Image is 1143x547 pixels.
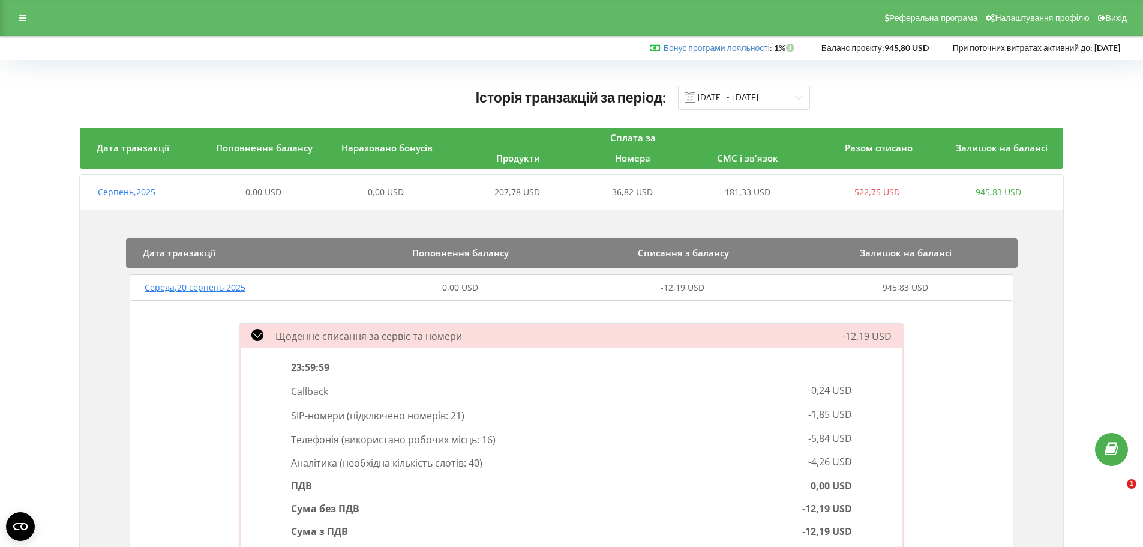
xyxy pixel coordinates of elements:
span: Залишок на балансі [956,142,1048,154]
span: ПДВ [291,479,312,492]
span: ( [347,409,350,422]
span: -12,19 USD [661,282,704,293]
span: Дата транзакції [143,247,215,259]
strong: [DATE] [1094,43,1120,53]
span: Callback [291,385,331,398]
span: Сума з ПДВ [291,525,348,538]
span: Реферальна програма [889,13,978,23]
span: 0,00 USD [368,186,404,198]
span: Вихід [1106,13,1127,23]
span: 23:59:59 [291,361,329,374]
span: -1,85 USD [808,408,852,421]
span: підключено номерів: [350,409,448,422]
span: Номера [615,152,650,164]
span: -12,19 USD [842,330,892,343]
span: -12,19 USD [802,502,852,515]
span: Телефонія [291,432,341,446]
span: Аналітика [291,456,340,470]
span: Баланс проєкту: [821,43,884,53]
span: використано робочих місць: [344,432,479,446]
span: Списання з балансу [638,247,729,259]
span: Поповнення балансу [216,142,313,154]
span: 0,00 USD [245,186,281,198]
span: 21 ) [451,409,464,422]
span: : [664,43,772,53]
span: Дата транзакції [97,142,169,154]
span: -522,75 USD [851,186,900,198]
strong: 1% [774,43,797,53]
span: При поточних витратах активний до: [953,43,1093,53]
span: -181,33 USD [722,186,770,198]
span: Налаштування профілю [995,13,1089,23]
span: 16 ) [482,432,496,446]
span: -36,82 USD [609,186,653,198]
span: СМС і зв'язок [717,152,778,164]
a: Бонус програми лояльності [664,43,770,53]
span: Нараховано бонусів [341,142,433,154]
span: -207,78 USD [491,186,540,198]
strong: 945,80 USD [884,43,929,53]
span: необхідна кількість слотів: [343,456,466,470]
button: Open CMP widget [6,512,35,541]
span: 0,00 USD [442,282,478,293]
span: Середа , 20 серпень 2025 [145,282,245,293]
span: -4,26 USD [808,455,852,468]
span: Разом списано [845,142,913,154]
span: 40 ) [469,456,482,470]
span: ( [341,432,344,446]
iframe: Intercom live chat [1102,479,1131,508]
span: -0,24 USD [808,384,852,397]
span: Сплата за [610,131,656,144]
span: Щоденне списання за сервіс та номери [275,330,462,343]
span: Поповнення балансу [412,247,509,259]
span: -5,84 USD [808,432,852,445]
span: Сума без ПДВ [291,502,359,515]
span: Історія транзакцій за період: [476,89,667,106]
span: ( [340,456,343,470]
span: 1 [1127,479,1136,489]
span: Залишок на балансі [860,247,952,259]
span: 945,83 USD [976,186,1021,198]
span: Продукти [496,152,540,164]
span: Серпень , 2025 [98,186,155,198]
span: 0,00 USD [811,479,852,492]
span: 945,83 USD [883,282,928,293]
span: -12,19 USD [802,525,852,538]
span: SIP-номери [291,409,347,422]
